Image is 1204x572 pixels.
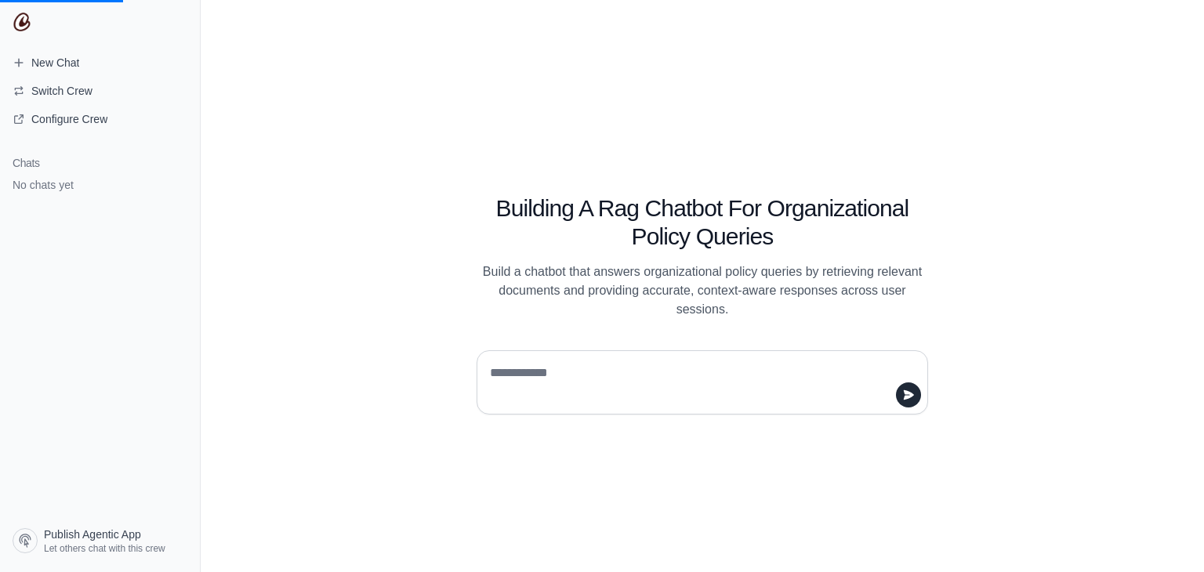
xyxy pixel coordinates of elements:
[6,78,194,103] button: Switch Crew
[1126,497,1204,572] iframe: Chat Widget
[6,522,194,559] a: Publish Agentic App Let others chat with this crew
[13,13,31,31] img: CrewAI Logo
[6,50,194,75] a: New Chat
[31,83,92,99] span: Switch Crew
[477,194,928,251] h1: Building A Rag Chatbot For Organizational Policy Queries
[44,542,165,555] span: Let others chat with this crew
[477,262,928,319] p: Build a chatbot that answers organizational policy queries by retrieving relevant documents and p...
[6,107,194,132] a: Configure Crew
[31,55,79,71] span: New Chat
[44,527,141,542] span: Publish Agentic App
[31,111,107,127] span: Configure Crew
